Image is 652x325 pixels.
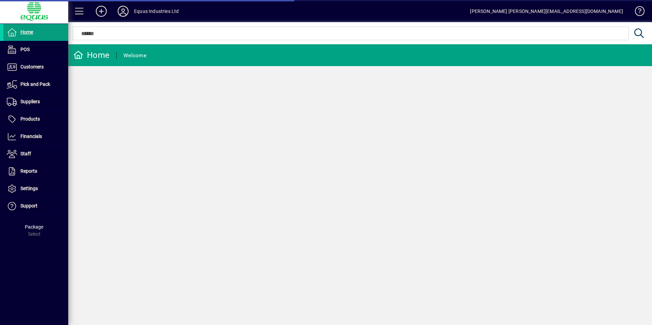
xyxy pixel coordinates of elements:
span: Products [20,116,40,122]
a: Customers [3,59,68,76]
span: Support [20,203,38,208]
div: Equus Industries Ltd [134,6,179,17]
span: Financials [20,134,42,139]
button: Profile [112,5,134,17]
span: Reports [20,168,37,174]
a: Suppliers [3,93,68,110]
a: Products [3,111,68,128]
a: Support [3,198,68,215]
div: Welcome [123,50,146,61]
span: Home [20,29,33,35]
a: Financials [3,128,68,145]
span: Settings [20,186,38,191]
span: Staff [20,151,31,156]
a: Settings [3,180,68,197]
a: Reports [3,163,68,180]
div: [PERSON_NAME] [PERSON_NAME][EMAIL_ADDRESS][DOMAIN_NAME] [470,6,623,17]
a: Knowledge Base [630,1,643,24]
a: Pick and Pack [3,76,68,93]
span: Package [25,224,43,230]
span: Suppliers [20,99,40,104]
span: Pick and Pack [20,81,50,87]
a: Staff [3,145,68,162]
span: POS [20,47,30,52]
button: Add [90,5,112,17]
div: Home [73,50,109,61]
span: Customers [20,64,44,69]
a: POS [3,41,68,58]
